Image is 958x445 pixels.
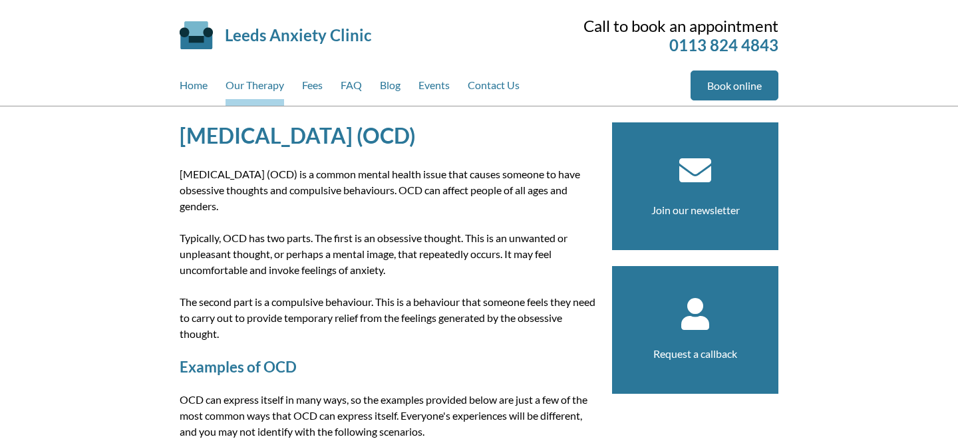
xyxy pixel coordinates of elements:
p: The second part is a compulsive behaviour. This is a behaviour that someone feels they need to ca... [180,294,596,342]
a: 0113 824 4843 [669,35,778,55]
a: Contact Us [468,71,520,106]
a: Events [418,71,450,106]
a: Leeds Anxiety Clinic [225,25,371,45]
p: OCD can express itself in many ways, so the examples provided below are just a few of the most co... [180,392,596,440]
p: [MEDICAL_DATA] (OCD) is a common mental health issue that causes someone to have obsessive though... [180,166,596,214]
a: Request a callback [653,347,737,360]
h1: [MEDICAL_DATA] (OCD) [180,122,596,148]
h2: Examples of OCD [180,358,596,376]
a: Our Therapy [226,71,284,106]
a: Fees [302,71,323,106]
a: Book online [691,71,778,100]
p: Typically, OCD has two parts. The first is an obsessive thought. This is an unwanted or unpleasan... [180,230,596,278]
a: FAQ [341,71,362,106]
a: Blog [380,71,400,106]
a: Home [180,71,208,106]
a: Join our newsletter [651,204,740,216]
